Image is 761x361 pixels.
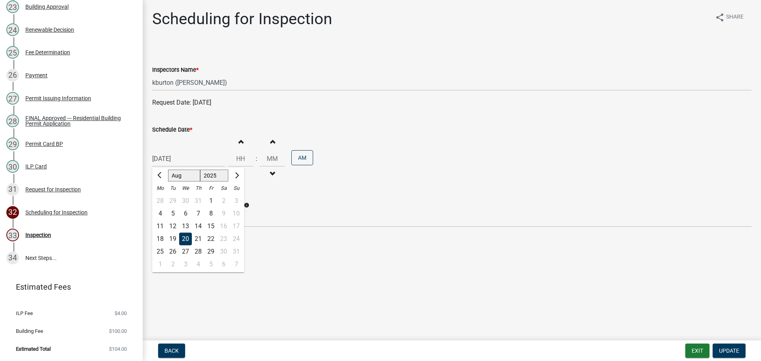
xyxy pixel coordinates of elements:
[205,207,217,220] div: Friday, August 8, 2025
[154,233,166,245] div: Monday, August 18, 2025
[6,0,19,13] div: 23
[166,233,179,245] div: Tuesday, August 19, 2025
[192,233,205,245] div: 21
[166,195,179,207] div: 29
[158,344,185,358] button: Back
[25,27,74,32] div: Renewable Decision
[25,187,81,192] div: Request for Inspection
[166,245,179,258] div: Tuesday, August 26, 2025
[192,258,205,271] div: 4
[154,220,166,233] div: Monday, August 11, 2025
[726,13,744,22] span: Share
[179,258,192,271] div: 3
[205,220,217,233] div: 15
[709,10,750,25] button: shareShare
[715,13,725,22] i: share
[154,245,166,258] div: 25
[192,195,205,207] div: Thursday, July 31, 2025
[205,245,217,258] div: Friday, August 29, 2025
[685,344,709,358] button: Exit
[230,182,243,195] div: Su
[154,245,166,258] div: Monday, August 25, 2025
[217,182,230,195] div: Sa
[166,182,179,195] div: Tu
[166,220,179,233] div: 12
[155,169,165,182] button: Previous month
[231,169,241,182] button: Next month
[179,245,192,258] div: Wednesday, August 27, 2025
[109,329,127,334] span: $100.00
[154,195,166,207] div: 28
[25,50,70,55] div: Fee Determination
[154,207,166,220] div: 4
[6,69,19,82] div: 26
[205,233,217,245] div: 22
[179,195,192,207] div: Wednesday, July 30, 2025
[16,311,33,316] span: ILP Fee
[179,220,192,233] div: 13
[192,182,205,195] div: Th
[6,252,19,264] div: 34
[166,220,179,233] div: Tuesday, August 12, 2025
[192,207,205,220] div: Thursday, August 7, 2025
[154,195,166,207] div: Monday, July 28, 2025
[179,195,192,207] div: 30
[179,233,192,245] div: Wednesday, August 20, 2025
[152,151,225,167] input: mm/dd/yyyy
[6,46,19,59] div: 25
[6,115,19,127] div: 28
[205,195,217,207] div: 1
[6,92,19,105] div: 27
[228,151,253,167] input: Hours
[25,4,69,10] div: Building Approval
[719,348,739,354] span: Update
[192,207,205,220] div: 7
[6,23,19,36] div: 24
[179,220,192,233] div: Wednesday, August 13, 2025
[192,220,205,233] div: Thursday, August 14, 2025
[25,141,63,147] div: Permit Card BP
[6,229,19,241] div: 33
[154,233,166,245] div: 18
[713,344,746,358] button: Update
[166,207,179,220] div: Tuesday, August 5, 2025
[6,138,19,150] div: 29
[179,207,192,220] div: Wednesday, August 6, 2025
[166,233,179,245] div: 19
[192,220,205,233] div: 14
[192,245,205,258] div: Thursday, August 28, 2025
[179,233,192,245] div: 20
[179,258,192,271] div: Wednesday, September 3, 2025
[154,207,166,220] div: Monday, August 4, 2025
[25,232,51,238] div: Inspection
[6,160,19,173] div: 30
[179,182,192,195] div: We
[200,170,229,181] select: Select year
[166,245,179,258] div: 26
[205,258,217,271] div: Friday, September 5, 2025
[152,127,192,133] label: Schedule Date
[205,245,217,258] div: 29
[192,245,205,258] div: 28
[25,96,91,101] div: Permit Issuing Information
[260,151,285,167] input: Minutes
[154,220,166,233] div: 11
[25,73,48,78] div: Payment
[152,67,199,73] label: Inspectors Name
[109,346,127,351] span: $104.00
[25,115,130,126] div: FINAL Approved --- Residential Building Permit Application
[179,207,192,220] div: 6
[205,220,217,233] div: Friday, August 15, 2025
[6,279,130,295] a: Estimated Fees
[205,258,217,271] div: 5
[154,258,166,271] div: 1
[6,206,19,219] div: 32
[192,233,205,245] div: Thursday, August 21, 2025
[25,210,88,215] div: Scheduling for Inspection
[205,207,217,220] div: 8
[154,258,166,271] div: Monday, September 1, 2025
[179,245,192,258] div: 27
[164,348,179,354] span: Back
[16,329,43,334] span: Building Fee
[166,258,179,271] div: 2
